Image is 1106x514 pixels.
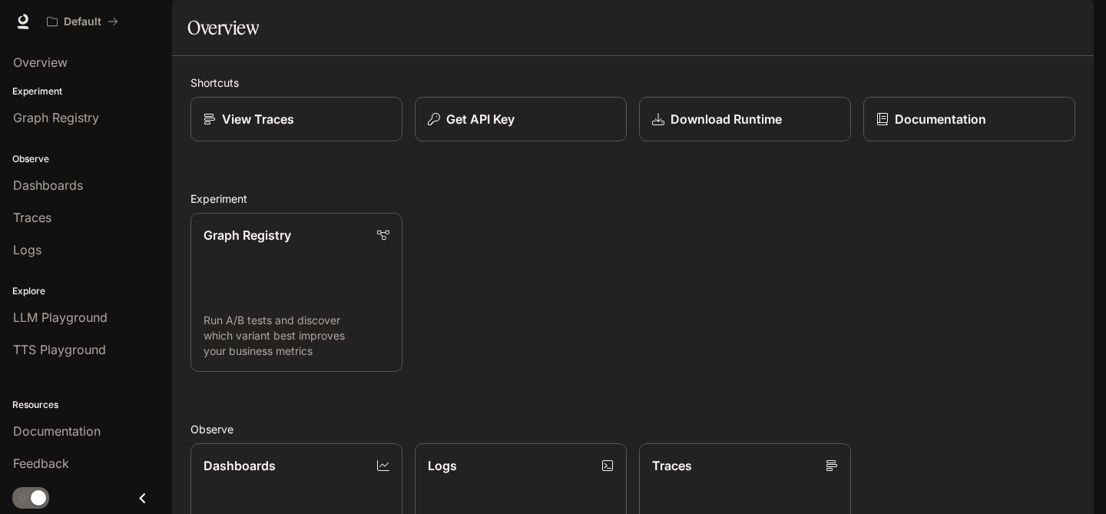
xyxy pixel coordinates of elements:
h2: Experiment [190,191,1075,207]
a: Graph RegistryRun A/B tests and discover which variant best improves your business metrics [190,213,402,372]
p: Graph Registry [204,226,291,244]
a: Download Runtime [639,97,851,141]
h2: Observe [190,421,1075,437]
button: All workspaces [40,6,125,37]
a: View Traces [190,97,402,141]
p: Documentation [895,110,986,128]
a: Documentation [863,97,1075,141]
h1: Overview [187,12,259,43]
h2: Shortcuts [190,75,1075,91]
button: Get API Key [415,97,627,141]
p: Run A/B tests and discover which variant best improves your business metrics [204,313,389,359]
p: Default [64,15,101,28]
p: Traces [652,456,692,475]
p: Get API Key [446,110,515,128]
p: Dashboards [204,456,276,475]
p: View Traces [222,110,294,128]
p: Logs [428,456,457,475]
p: Download Runtime [671,110,782,128]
